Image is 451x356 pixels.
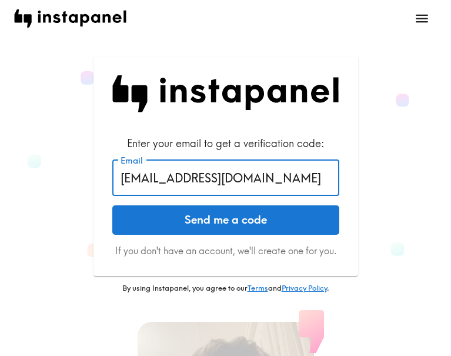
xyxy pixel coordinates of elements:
[112,244,339,257] p: If you don't have an account, we'll create one for you.
[282,283,327,292] a: Privacy Policy
[112,205,339,235] button: Send me a code
[112,75,339,112] img: Instapanel
[407,4,437,34] button: open menu
[112,136,339,151] div: Enter your email to get a verification code:
[93,283,358,294] p: By using Instapanel, you agree to our and .
[248,283,268,292] a: Terms
[14,9,126,28] img: instapanel
[121,154,143,167] label: Email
